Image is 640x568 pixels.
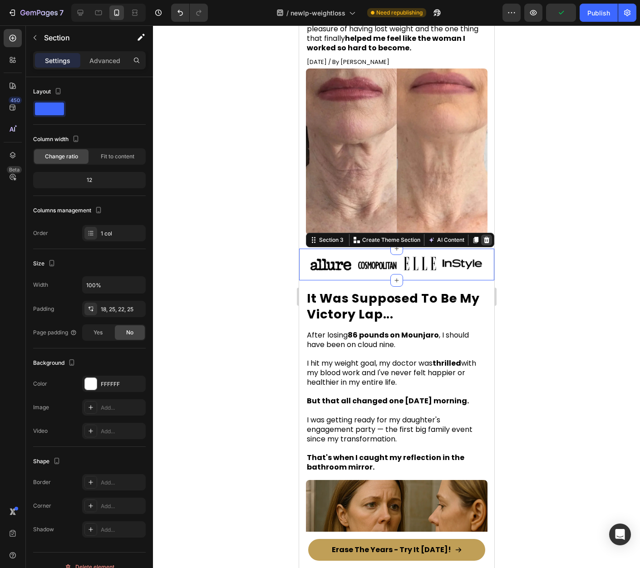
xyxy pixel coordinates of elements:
[33,455,62,468] div: Shape
[299,25,494,568] iframe: Design area
[83,277,145,293] input: Auto
[33,502,51,510] div: Corner
[33,205,104,217] div: Columns management
[33,525,54,534] div: Shadow
[33,133,81,146] div: Column width
[18,211,46,219] div: Section 3
[7,166,22,173] div: Beta
[8,304,170,324] span: After losing , I should have been on cloud nine.
[33,427,48,435] div: Video
[89,56,120,65] p: Advanced
[33,403,49,411] div: Image
[49,304,140,315] strong: 86 pounds on Mounjaro
[8,333,177,362] span: I hit my weight goal, my doctor was with my blood work and I've never felt happier or healthier i...
[127,209,167,220] button: AI Content
[33,258,57,270] div: Size
[101,305,143,313] div: 18, 25, 22, 25
[126,328,133,337] span: No
[8,32,90,41] span: [DATE] / By [PERSON_NAME]
[376,9,423,17] span: Need republishing
[101,152,134,161] span: Fit to content
[33,281,48,289] div: Width
[33,86,64,98] div: Layout
[33,305,54,313] div: Padding
[143,233,184,245] img: gempages_584270670720926580-a676fb8f-d60c-48f8-8c54-429684c8293d.webp
[8,427,165,447] strong: That's when I caught my reflection in the bathroom mirror.
[58,235,99,245] img: gempages_584270670720926580-8fbc3e04-6f57-4db9-8094-29976c942851.webp
[45,152,78,161] span: Change ratio
[101,427,143,436] div: Add...
[9,97,22,104] div: 450
[94,328,103,337] span: Yes
[101,230,143,238] div: 1 col
[44,32,118,43] p: Section
[101,380,143,388] div: FFFFFF
[609,524,631,545] div: Open Intercom Messenger
[587,8,610,18] div: Publish
[101,502,143,510] div: Add...
[104,231,137,245] img: gempages_584270670720926580-f761587b-aa0e-4d75-bf3b-5fb6eb052093.webp
[33,478,51,486] div: Border
[63,211,121,219] p: Create Theme Section
[286,8,289,18] span: /
[101,526,143,534] div: Add...
[7,264,188,298] h2: It Was Supposed To Be My Victory Lap...
[290,8,345,18] span: newlp-weightloss
[59,7,64,18] p: 7
[8,370,170,381] strong: But that all changed one [DATE] morning.
[11,233,52,245] img: gempages_584270670720926580-1334e94a-1dca-4fbd-8e04-a38694cf3c94.webp
[7,43,188,210] img: gempages_584270670720926580-0514afba-ab0e-4038-a655-276d57141ce6.webp
[35,174,144,186] div: 12
[4,4,68,22] button: 7
[133,333,162,343] strong: thrilled
[171,4,208,22] div: Undo/Redo
[45,56,70,65] p: Settings
[33,229,48,237] div: Order
[8,389,173,419] span: I was getting ready for my daughter's engagement party — the first big family event since my tran...
[101,479,143,487] div: Add...
[8,8,166,28] strong: helped me feel like the woman I worked so hard to become.
[101,404,143,412] div: Add...
[33,328,77,337] div: Page padding
[33,357,77,369] div: Background
[33,380,47,388] div: Color
[580,4,618,22] button: Publish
